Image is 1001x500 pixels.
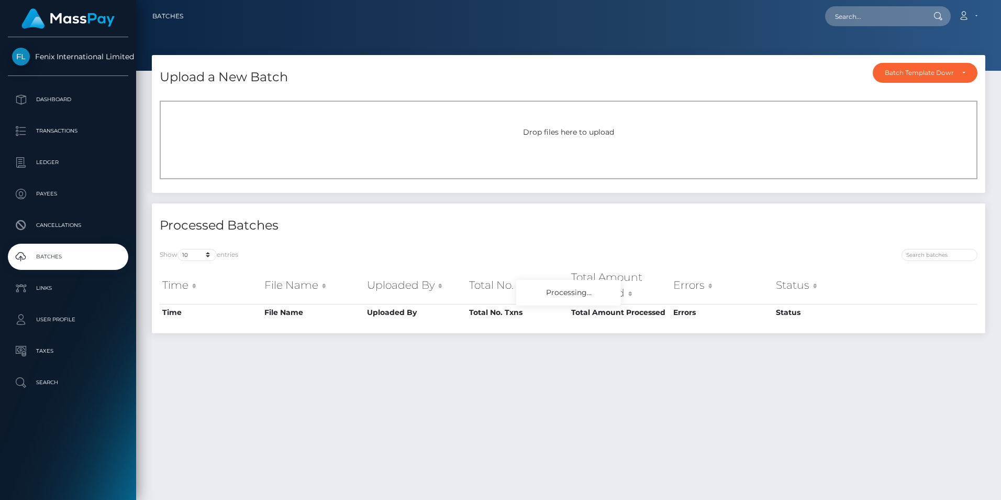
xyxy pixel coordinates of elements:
th: File Name [262,304,364,321]
input: Search... [825,6,924,26]
p: Dashboard [12,92,124,107]
input: Search batches [902,249,977,261]
img: MassPay Logo [21,8,115,29]
a: Search [8,369,128,396]
p: Transactions [12,123,124,139]
p: Payees [12,186,124,202]
label: Show entries [160,249,238,261]
th: File Name [262,267,364,304]
a: Batches [152,5,183,27]
a: Dashboard [8,86,128,113]
a: Ledger [8,149,128,176]
th: Status [773,304,875,321]
th: Status [773,267,875,304]
h4: Upload a New Batch [160,68,288,86]
span: Fenix International Limited [8,52,128,61]
button: Batch Template Download [873,63,977,83]
a: Transactions [8,118,128,144]
p: Search [12,375,124,390]
div: Batch Template Download [885,69,953,77]
th: Total Amount Processed [569,304,671,321]
a: Payees [8,181,128,207]
a: Batches [8,244,128,270]
th: Total No. Txns [466,267,569,304]
a: User Profile [8,307,128,333]
p: Taxes [12,343,124,359]
h4: Processed Batches [160,216,561,235]
th: Total Amount Processed [569,267,671,304]
p: Ledger [12,155,124,170]
img: Fenix International Limited [12,48,30,66]
p: Cancellations [12,218,124,233]
th: Errors [671,304,773,321]
p: User Profile [12,312,124,328]
a: Links [8,275,128,301]
th: Uploaded By [364,304,466,321]
a: Cancellations [8,212,128,238]
p: Links [12,280,124,296]
div: Processing... [516,280,621,306]
span: Drop files here to upload [523,127,614,137]
th: Uploaded By [364,267,466,304]
th: Time [160,267,262,304]
th: Total No. Txns [466,304,569,321]
th: Errors [671,267,773,304]
p: Batches [12,249,124,265]
select: Showentries [177,249,217,261]
a: Taxes [8,338,128,364]
th: Time [160,304,262,321]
